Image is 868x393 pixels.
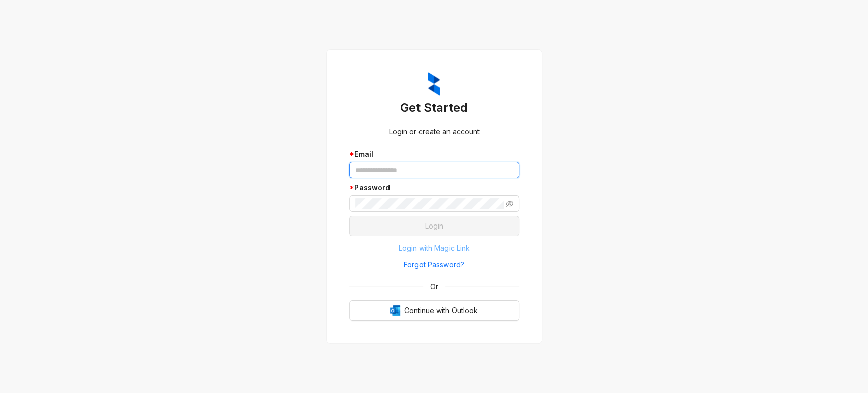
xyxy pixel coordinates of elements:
[506,200,513,207] span: eye-invisible
[399,243,470,254] span: Login with Magic Link
[349,257,519,273] button: Forgot Password?
[349,300,519,321] button: OutlookContinue with Outlook
[349,126,519,137] div: Login or create an account
[404,305,478,316] span: Continue with Outlook
[404,259,464,270] span: Forgot Password?
[349,100,519,116] h3: Get Started
[390,305,400,316] img: Outlook
[423,281,445,292] span: Or
[428,72,440,96] img: ZumaIcon
[349,149,519,160] div: Email
[349,182,519,193] div: Password
[349,240,519,257] button: Login with Magic Link
[349,216,519,236] button: Login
